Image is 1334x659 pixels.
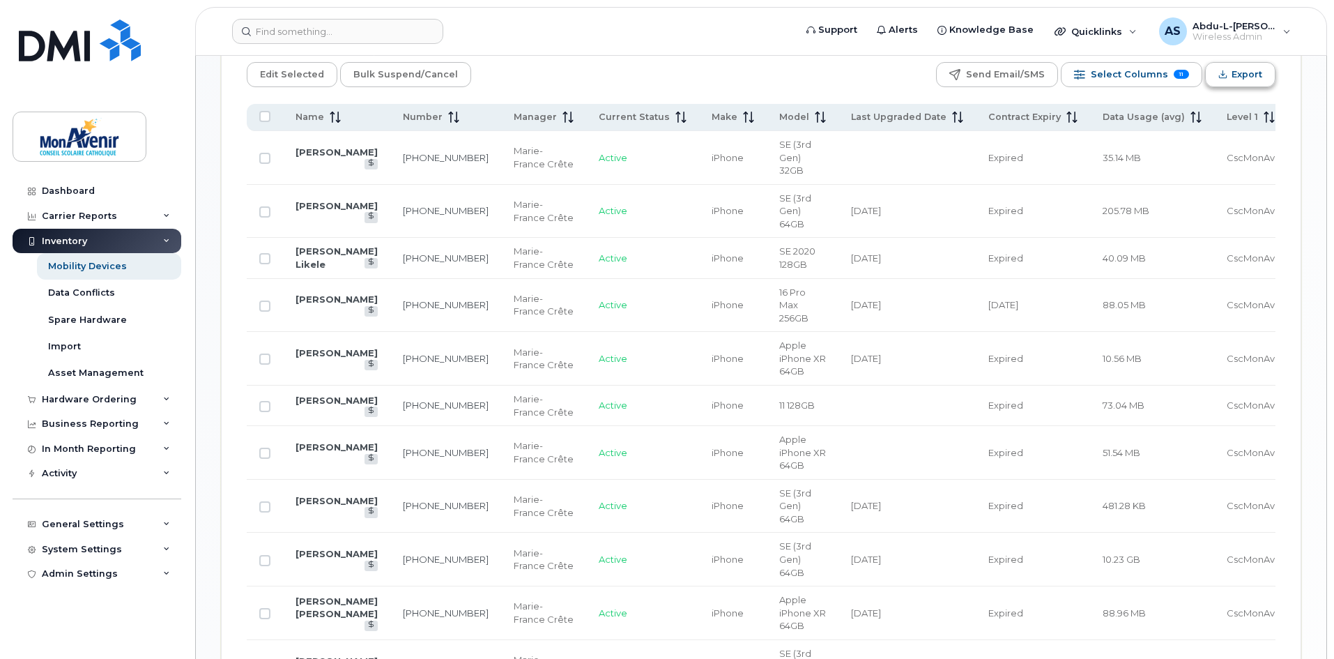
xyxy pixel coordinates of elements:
span: Active [599,554,627,565]
span: iPhone [712,353,744,364]
a: [PERSON_NAME] [296,548,378,559]
div: Marie-France Crête [514,439,574,465]
span: Expired [988,400,1023,411]
a: View Last Bill [365,258,378,268]
a: [PERSON_NAME] [296,294,378,305]
span: CscMonAvenir [1227,152,1292,163]
span: 88.96 MB [1103,607,1146,619]
span: 481.28 KB [1103,500,1146,511]
a: [PERSON_NAME] [296,347,378,358]
a: [PERSON_NAME] Likele [296,245,378,270]
a: Support [797,16,867,44]
span: Manager [514,111,557,123]
span: Expired [988,607,1023,619]
a: [PERSON_NAME] [296,146,378,158]
span: CscMonAvenir [1227,554,1292,565]
a: Alerts [867,16,928,44]
a: [PHONE_NUMBER] [403,252,489,264]
span: Knowledge Base [949,23,1034,37]
span: Abdu-L-[PERSON_NAME] [1193,20,1276,31]
a: View Last Bill [365,360,378,370]
span: Edit Selected [260,64,324,85]
span: iPhone [712,607,744,619]
span: iPhone [712,205,744,216]
span: CscMonAvenir [1227,447,1292,458]
span: Active [599,205,627,216]
a: [PHONE_NUMBER] [403,152,489,163]
div: Marie-France Crête [514,346,574,372]
a: [PERSON_NAME] [PERSON_NAME] [296,596,378,620]
span: Active [599,152,627,163]
button: Send Email/SMS [936,62,1058,87]
span: Contract Expiry [988,111,1061,123]
span: AS [1165,23,1181,40]
span: [DATE] [851,252,881,264]
div: Abdu-L-Kerim Sandooya [1149,17,1301,45]
span: Apple iPhone XR 64GB [779,434,826,471]
a: View Last Bill [365,159,378,169]
span: 51.54 MB [1103,447,1140,458]
span: Send Email/SMS [966,64,1045,85]
span: Level 1 [1227,111,1258,123]
a: [PHONE_NUMBER] [403,299,489,310]
span: Active [599,400,627,411]
span: 16 Pro Max 256GB [779,287,808,324]
a: [PERSON_NAME] [296,495,378,506]
span: iPhone [712,500,744,511]
div: Marie-France Crête [514,144,574,170]
span: 35.14 MB [1103,152,1141,163]
span: 11 128GB [779,400,815,411]
a: [PERSON_NAME] [296,395,378,406]
span: [DATE] [851,554,881,565]
button: Select Columns 11 [1061,62,1202,87]
a: View Last Bill [365,306,378,317]
span: CscMonAvenir [1227,400,1292,411]
span: Active [599,607,627,619]
span: [DATE] [851,205,881,216]
span: Export [1232,64,1262,85]
div: Marie-France Crête [514,393,574,418]
span: SE (3rd Gen) 32GB [779,139,811,176]
span: 73.04 MB [1103,400,1144,411]
a: [PHONE_NUMBER] [403,500,489,511]
span: Model [779,111,809,123]
span: Data Usage (avg) [1103,111,1185,123]
span: Active [599,252,627,264]
a: View Last Bill [365,561,378,571]
span: Name [296,111,324,123]
span: Expired [988,447,1023,458]
button: Bulk Suspend/Cancel [340,62,471,87]
a: View Last Bill [365,407,378,417]
span: SE (3rd Gen) 64GB [779,540,811,577]
span: Wireless Admin [1193,31,1276,43]
span: Expired [988,252,1023,264]
a: View Last Bill [365,212,378,222]
span: iPhone [712,554,744,565]
a: View Last Bill [365,621,378,631]
span: Expired [988,205,1023,216]
span: Quicklinks [1071,26,1122,37]
a: [PHONE_NUMBER] [403,400,489,411]
a: [PHONE_NUMBER] [403,447,489,458]
span: iPhone [712,152,744,163]
div: Marie-France Crête [514,600,574,626]
a: [PERSON_NAME] [296,441,378,453]
span: CscMonAvenir [1227,299,1292,310]
div: Marie-France Crête [514,292,574,318]
span: 10.56 MB [1103,353,1142,364]
span: Apple iPhone XR 64GB [779,594,826,631]
span: Support [818,23,857,37]
span: iPhone [712,299,744,310]
div: Marie-France Crête [514,547,574,573]
span: iPhone [712,252,744,264]
span: Bulk Suspend/Cancel [353,64,458,85]
span: 88.05 MB [1103,299,1146,310]
div: Marie-France Crête [514,493,574,519]
a: View Last Bill [365,454,378,464]
a: [PHONE_NUMBER] [403,607,489,619]
span: CscMonAvenir [1227,607,1292,619]
span: Apple iPhone XR 64GB [779,340,826,377]
div: Quicklinks [1045,17,1147,45]
span: SE (3rd Gen) 64GB [779,192,811,229]
span: 40.09 MB [1103,252,1146,264]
